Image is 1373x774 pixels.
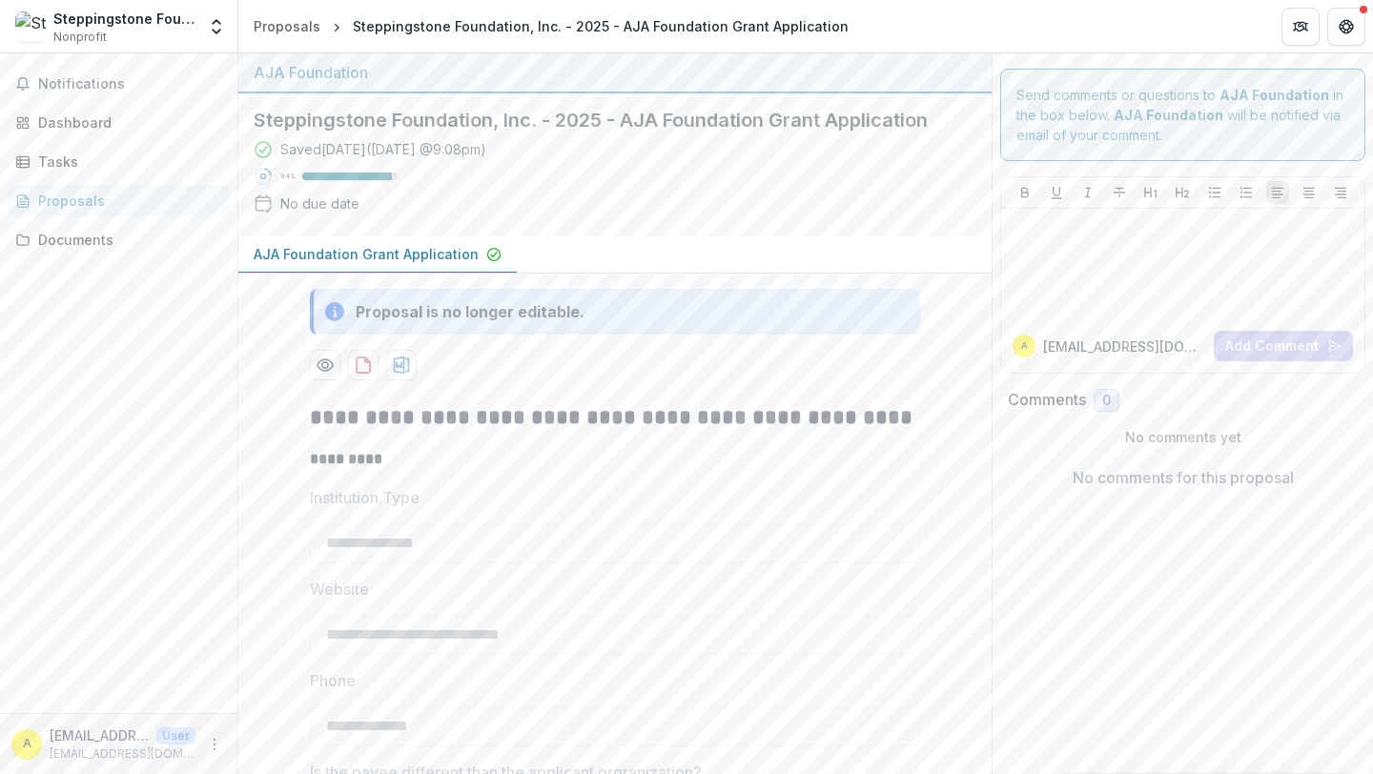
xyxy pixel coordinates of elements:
[1214,331,1353,361] button: Add Comment
[1008,427,1358,447] p: No comments yet
[356,300,584,323] div: Proposal is no longer editable.
[1102,393,1111,409] span: 0
[1076,181,1099,204] button: Italicize
[280,193,359,214] div: No due date
[53,9,195,29] div: Steppingstone Foundation, Inc.
[1329,181,1352,204] button: Align Right
[246,12,328,40] a: Proposals
[246,12,856,40] nav: breadcrumb
[1045,181,1068,204] button: Underline
[1219,87,1329,103] strong: AJA Foundation
[1000,69,1365,161] div: Send comments or questions to in the box below. will be notified via email of your comment.
[15,11,46,42] img: Steppingstone Foundation, Inc.
[280,170,295,183] p: 94 %
[38,76,222,92] span: Notifications
[1008,391,1086,409] h2: Comments
[1114,107,1223,123] strong: AJA Foundation
[8,146,230,177] a: Tasks
[386,350,417,380] button: download-proposal
[38,112,215,132] div: Dashboard
[8,69,230,99] button: Notifications
[1139,181,1162,204] button: Heading 1
[50,745,195,763] p: [EMAIL_ADDRESS][DOMAIN_NAME]
[53,29,107,46] span: Nonprofit
[1281,8,1320,46] button: Partners
[8,107,230,138] a: Dashboard
[1235,181,1258,204] button: Ordered List
[1203,181,1226,204] button: Bullet List
[8,185,230,216] a: Proposals
[203,8,230,46] button: Open entity switcher
[353,16,849,36] div: Steppingstone Foundation, Inc. - 2025 - AJA Foundation Grant Application
[50,725,149,745] p: [EMAIL_ADDRESS][DOMAIN_NAME]
[1108,181,1131,204] button: Strike
[254,61,976,84] div: AJA Foundation
[1171,181,1194,204] button: Heading 2
[1073,466,1294,489] p: No comments for this proposal
[254,109,946,132] h2: Steppingstone Foundation, Inc. - 2025 - AJA Foundation Grant Application
[23,738,31,750] div: advancement@steppingstone.org
[310,350,340,380] button: Preview 851ad8ce-4625-47d2-a66a-994275913482-0.pdf
[280,139,486,159] div: Saved [DATE] ( [DATE] @ 9:08pm )
[156,727,195,744] p: User
[38,191,215,211] div: Proposals
[1298,181,1321,204] button: Align Center
[348,350,379,380] button: download-proposal
[203,733,226,756] button: More
[1014,181,1036,204] button: Bold
[254,16,320,36] div: Proposals
[1327,8,1365,46] button: Get Help
[8,224,230,255] a: Documents
[1043,336,1206,356] p: [EMAIL_ADDRESS][DOMAIN_NAME]
[1266,181,1289,204] button: Align Left
[254,244,479,264] p: AJA Foundation Grant Application
[38,230,215,250] div: Documents
[310,669,356,692] p: Phone
[38,152,215,172] div: Tasks
[1021,341,1028,351] div: advancement@steppingstone.org
[310,486,420,509] p: Institution Type
[310,578,369,601] p: Website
